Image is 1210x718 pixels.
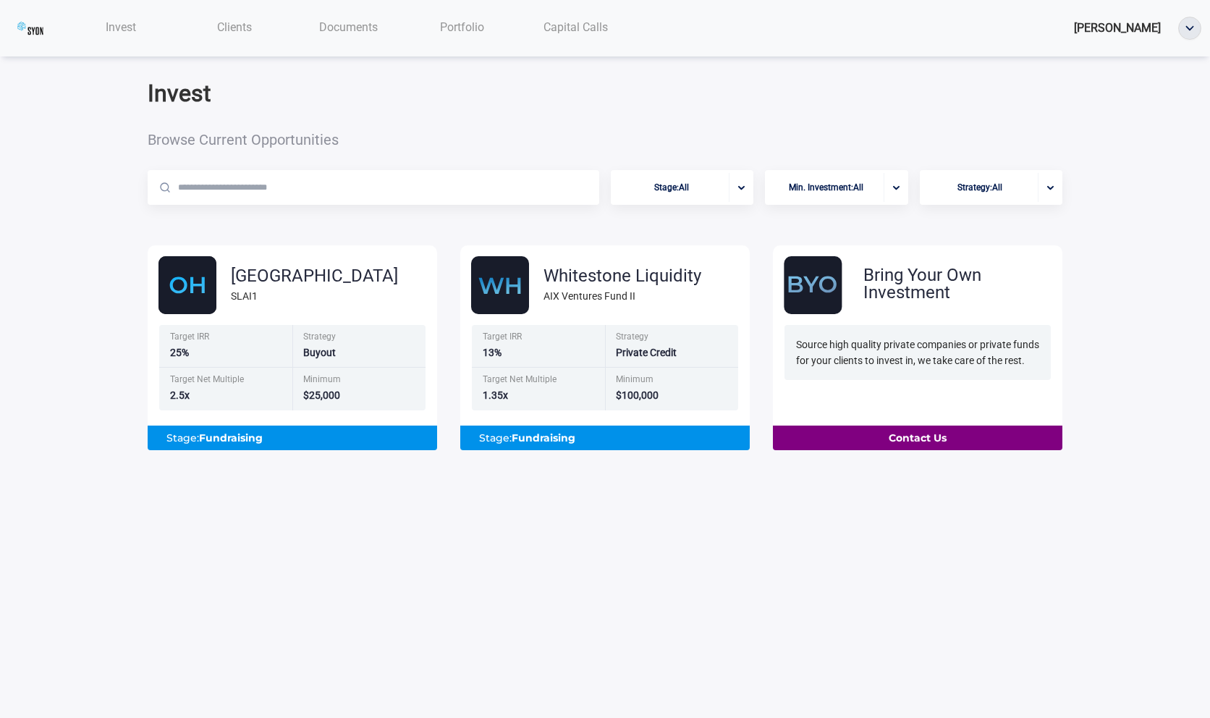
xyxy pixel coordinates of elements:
button: Stage:Allportfolio-arrow [611,170,753,205]
div: Strategy [616,332,729,345]
div: Target IRR [483,332,596,345]
div: [GEOGRAPHIC_DATA] [231,267,398,284]
b: Contact Us [889,431,947,444]
div: Target Net Multiple [483,375,596,387]
button: Min. Investment:Allportfolio-arrow [765,170,907,205]
img: portfolio-arrow [738,185,745,190]
div: Minimum [616,375,729,387]
img: portfolio-arrow [1047,185,1054,190]
span: Invest [106,20,136,34]
span: Capital Calls [543,20,608,34]
span: Min. Investment : All [789,174,863,202]
div: Target Net Multiple [170,375,284,387]
a: Clients [177,12,291,42]
img: byo.svg [784,256,849,314]
span: 13% [483,347,502,358]
span: Clients [217,20,252,34]
span: Private Credit [616,347,677,358]
span: $100,000 [616,389,659,401]
b: Fundraising [512,431,575,444]
a: Documents [291,12,405,42]
h2: Invest [148,80,452,107]
div: Minimum [303,375,417,387]
div: Stage: [159,426,426,450]
div: Whitestone Liquidity [543,267,701,284]
div: SLAI1 [231,288,398,304]
span: [PERSON_NAME] [1074,21,1161,35]
div: Bring Your Own Investment [863,266,1062,301]
span: Source high quality private companies or private funds for your clients to invest in, we take car... [796,339,1039,366]
b: Fundraising [199,431,263,444]
a: Portfolio [405,12,519,42]
span: Portfolio [440,20,484,34]
img: updated-_k4QCCGx.png [17,15,43,41]
span: 25% [170,347,189,358]
span: 1.35x [483,389,508,401]
img: portfolio-arrow [893,185,900,190]
span: Stage : All [654,174,689,202]
div: Stage: [472,426,738,450]
img: Group_48606.svg [158,256,216,314]
div: Strategy [303,332,417,345]
span: 2.5x [170,389,190,401]
span: Documents [319,20,378,34]
img: ellipse [1179,17,1201,39]
span: Browse Current Opportunities [148,132,452,147]
a: Invest [64,12,177,42]
img: Magnifier [160,182,170,193]
img: Group_48608.svg [471,256,529,314]
button: ellipse [1178,17,1201,40]
a: Capital Calls [519,12,632,42]
div: AIX Ventures Fund II [543,288,701,304]
span: $25,000 [303,389,340,401]
span: Strategy : All [957,174,1002,202]
button: Strategy:Allportfolio-arrow [920,170,1062,205]
span: Buyout [303,347,336,358]
div: Target IRR [170,332,284,345]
